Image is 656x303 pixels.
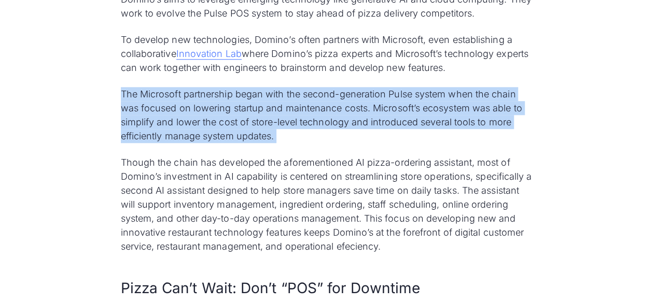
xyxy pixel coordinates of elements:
p: Though the chain has developed the aforementioned AI pizza-ordering assistant, most of Domino’s i... [121,155,536,253]
h2: Pizza Can’t Wait: Don’t “POS” for Downtime [121,278,536,298]
p: To develop new technologies, Domino’s often partners with Microsoft, even establishing a collabor... [121,33,536,75]
a: Innovation Lab [176,48,242,60]
p: The Microsoft partnership began with the second-generation Pulse system when the chain was focuse... [121,87,536,143]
